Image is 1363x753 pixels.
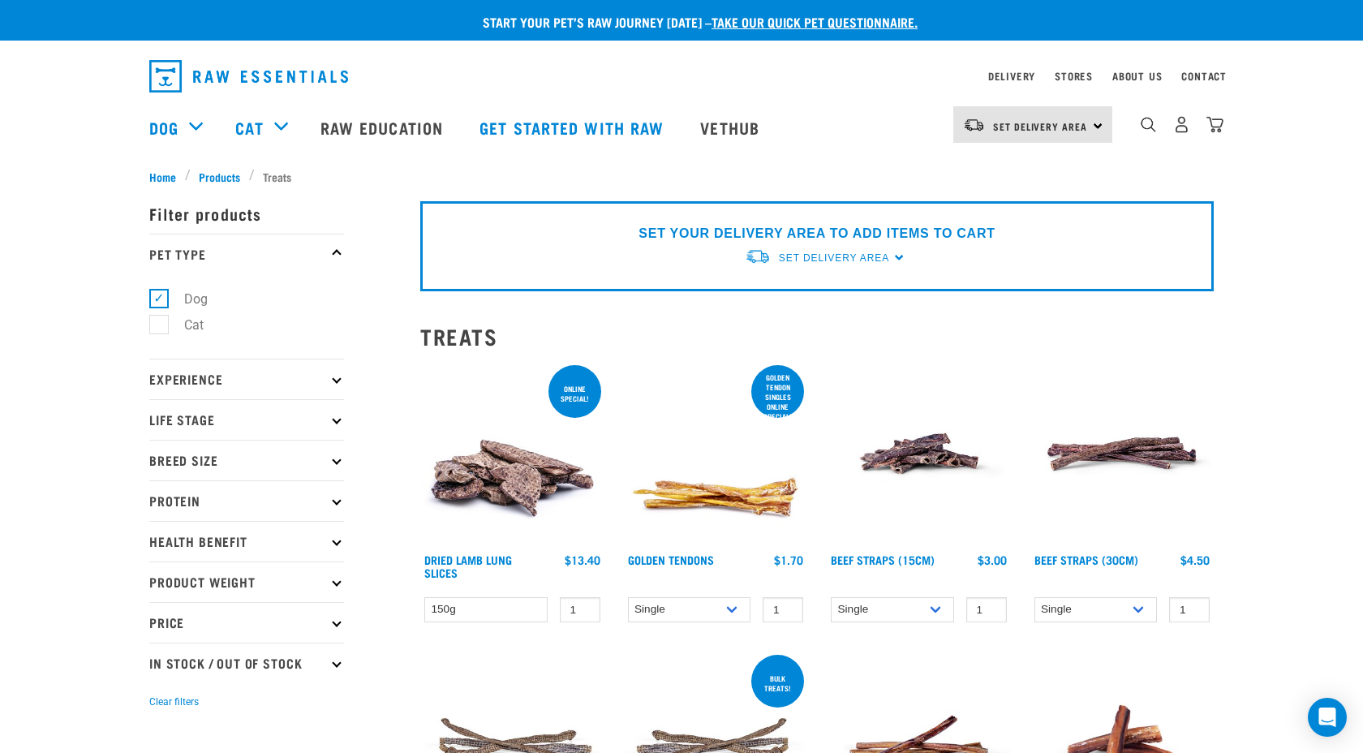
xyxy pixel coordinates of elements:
div: $3.00 [978,553,1007,566]
label: Cat [158,315,210,335]
label: Dog [158,289,214,309]
img: Raw Essentials Logo [149,60,348,93]
span: Products [199,168,240,185]
a: Contact [1181,73,1227,79]
a: Cat [235,115,263,140]
img: user.png [1173,116,1190,133]
img: 1293 Golden Tendons 01 [624,362,808,546]
img: van-moving.png [963,118,985,132]
img: home-icon-1@2x.png [1141,117,1156,132]
div: BULK TREATS! [751,666,804,700]
p: Price [149,602,344,643]
span: Home [149,168,176,185]
span: Set Delivery Area [779,252,889,264]
div: $4.50 [1180,553,1210,566]
a: Vethub [684,95,780,160]
a: About Us [1112,73,1162,79]
p: Protein [149,480,344,521]
a: Beef Straps (15cm) [831,557,935,562]
img: 1303 Lamb Lung Slices 01 [420,362,604,546]
nav: dropdown navigation [136,54,1227,99]
img: Raw Essentials Beef Straps 15cm 6 Pack [827,362,1011,546]
p: Filter products [149,193,344,234]
button: Clear filters [149,695,199,709]
input: 1 [763,597,803,622]
p: SET YOUR DELIVERY AREA TO ADD ITEMS TO CART [639,224,995,243]
p: In Stock / Out Of Stock [149,643,344,683]
a: Products [191,168,249,185]
input: 1 [1169,597,1210,622]
p: Experience [149,359,344,399]
a: Home [149,168,185,185]
a: Delivery [988,73,1035,79]
a: take our quick pet questionnaire. [712,18,918,25]
div: $13.40 [565,553,600,566]
div: Open Intercom Messenger [1308,698,1347,737]
p: Breed Size [149,440,344,480]
img: home-icon@2x.png [1206,116,1223,133]
p: Health Benefit [149,521,344,562]
a: Dog [149,115,178,140]
img: van-moving.png [745,248,771,265]
img: Raw Essentials Beef Straps 6 Pack [1030,362,1215,546]
nav: breadcrumbs [149,168,1214,185]
a: Stores [1055,73,1093,79]
a: Get started with Raw [463,95,684,160]
a: Raw Education [304,95,463,160]
div: $1.70 [774,553,803,566]
h2: Treats [420,324,1214,349]
div: ONLINE SPECIAL! [548,376,601,411]
p: Product Weight [149,562,344,602]
p: Life Stage [149,399,344,440]
div: Golden Tendon singles online special! [751,365,804,428]
span: Set Delivery Area [993,123,1087,129]
input: 1 [966,597,1007,622]
a: Dried Lamb Lung Slices [424,557,512,575]
input: 1 [560,597,600,622]
a: Beef Straps (30cm) [1034,557,1138,562]
p: Pet Type [149,234,344,274]
a: Golden Tendons [628,557,714,562]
